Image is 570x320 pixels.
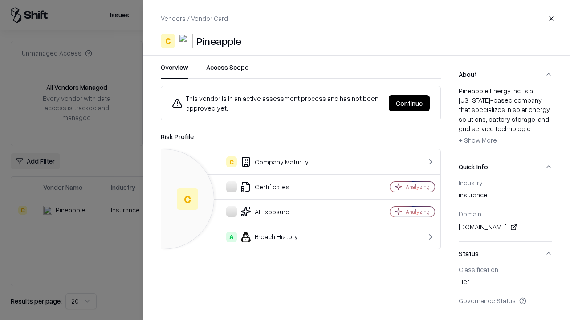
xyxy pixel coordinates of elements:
div: Company Maturity [168,156,359,167]
span: + Show More [459,136,497,144]
div: Domain [459,210,552,218]
p: Vendors / Vendor Card [161,14,228,23]
div: insurance [459,190,552,203]
img: Pineapple [179,34,193,48]
button: Status [459,242,552,265]
div: C [177,188,198,210]
div: C [161,34,175,48]
button: Access Scope [206,63,248,79]
div: Tier 1 [459,277,552,289]
div: Classification [459,265,552,273]
div: AI Exposure [168,206,359,217]
div: Pineapple [196,34,241,48]
button: Overview [161,63,188,79]
button: Quick Info [459,155,552,179]
div: Governance Status [459,296,552,304]
div: Quick Info [459,179,552,241]
div: Pineapple Energy Inc. is a [US_STATE]-based company that specializes in solar energy solutions, b... [459,86,552,148]
span: ... [531,124,535,132]
div: A [226,232,237,242]
button: About [459,63,552,86]
div: Certificates [168,181,359,192]
button: Continue [389,95,430,111]
div: Analyzing [406,208,430,216]
div: Analyzing [406,183,430,191]
div: Industry [459,179,552,187]
div: C [226,156,237,167]
div: About [459,86,552,155]
div: This vendor is in an active assessment process and has not been approved yet. [172,93,382,113]
div: Breach History [168,232,359,242]
div: Risk Profile [161,131,441,142]
button: + Show More [459,133,497,148]
div: [DOMAIN_NAME] [459,222,552,232]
